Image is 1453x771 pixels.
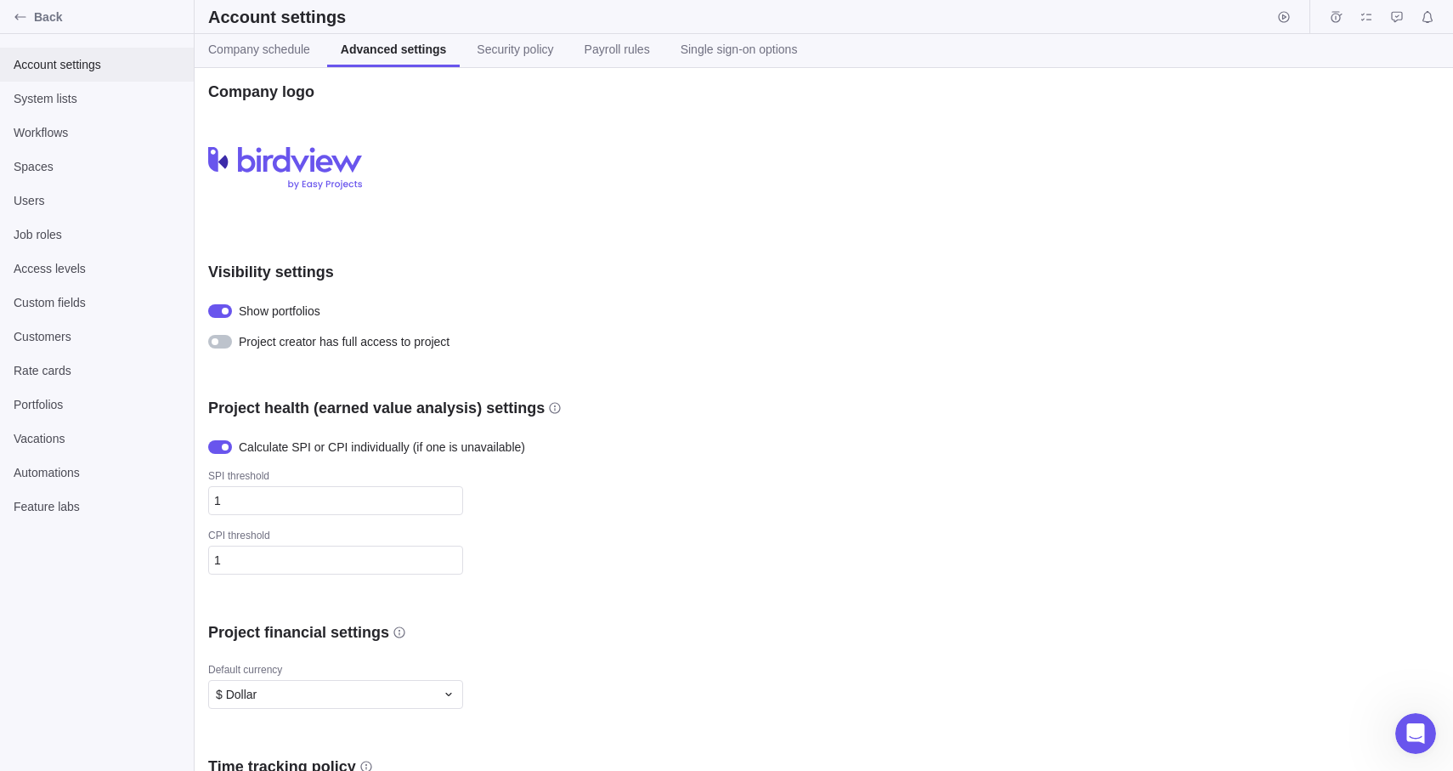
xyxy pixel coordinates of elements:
[65,573,104,585] span: Home
[14,226,180,243] span: Job roles
[14,328,180,345] span: Customers
[1416,13,1439,26] a: Notifications
[14,498,180,515] span: Feature labs
[548,401,562,415] svg: info-description
[1324,13,1348,26] a: Time logs
[208,82,314,102] h3: Company logo
[208,262,334,282] h3: Visibility settings
[1395,713,1436,754] iframe: Intercom live chat
[239,333,449,350] span: Project creator has full access to project
[14,124,180,141] span: Workflows
[208,663,803,680] div: Default currency
[208,622,389,643] h3: Project financial settings
[34,121,306,150] p: Hi Img 👋
[571,34,664,67] a: Payroll rules
[393,626,406,639] svg: info-description
[327,34,460,67] a: Advanced settings
[1324,5,1348,29] span: Time logs
[477,41,553,58] span: Security policy
[35,319,285,337] div: Knowledge base
[463,34,567,67] a: Security policy
[35,232,257,250] div: AI Agent and team can help
[1354,5,1378,29] span: My assignments
[25,343,315,375] a: Webinars
[264,222,285,242] img: Profile image for Fin
[17,200,323,264] div: Ask a questionAI Agent and team can helpProfile image for Fin
[226,573,285,585] span: Messages
[14,430,180,447] span: Vacations
[14,192,180,209] span: Users
[1385,5,1409,29] span: Approval requests
[25,312,315,343] a: Knowledge base
[341,41,446,58] span: Advanced settings
[208,546,463,575] input: CPI threshold
[14,396,180,413] span: Portfolios
[1272,5,1296,29] span: Start timer
[681,41,798,58] span: Single sign-on options
[34,31,61,58] img: logo
[292,27,323,58] div: Close
[1416,5,1439,29] span: Notifications
[1354,13,1378,26] a: My assignments
[35,214,257,232] div: Ask a question
[585,41,650,58] span: Payroll rules
[14,362,180,379] span: Rate cards
[34,9,187,26] span: Back
[14,294,180,311] span: Custom fields
[34,150,306,179] p: How can we help?
[170,530,340,598] button: Messages
[14,260,180,277] span: Access levels
[208,398,545,418] h3: Project health (earned value analysis) settings
[667,34,811,67] a: Single sign-on options
[35,287,285,305] div: Product updates
[25,281,315,312] a: Product updates
[14,464,180,481] span: Automations
[208,529,463,546] div: CPI threshold
[216,686,257,703] span: $ Dollar
[195,34,324,67] a: Company schedule
[14,56,180,73] span: Account settings
[239,439,525,456] span: Calculate SPI or CPI individually (if one is unavailable)
[14,158,180,175] span: Spaces
[208,469,463,486] div: SPI threshold
[208,41,310,58] span: Company schedule
[14,90,180,107] span: System lists
[1385,13,1409,26] a: Approval requests
[208,486,463,515] input: SPI threshold
[208,5,346,29] h2: Account settings
[35,350,285,368] div: Webinars
[231,27,265,61] img: Profile image for Support
[239,303,320,320] span: Show portfolios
